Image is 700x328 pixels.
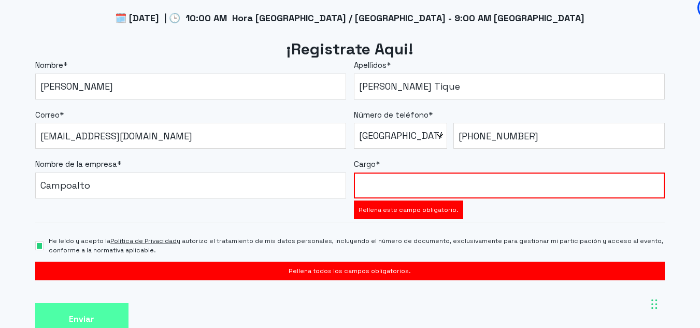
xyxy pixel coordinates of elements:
span: Nombre de la empresa [35,159,117,169]
h2: ¡Registrate Aqui! [35,39,665,60]
span: Apellidos [354,60,387,70]
span: He leído y acepto la y autorizo el tratamiento de mis datos personales, incluyendo el número de d... [49,236,665,255]
iframe: Chat Widget [513,195,700,328]
div: Arrastrar [651,289,658,320]
span: Nombre [35,60,63,70]
label: Rellena todos los campos obligatorios. [40,266,661,276]
label: Rellena este campo obligatorio. [359,205,459,215]
span: Número de teléfono [354,110,428,120]
span: Correo [35,110,60,120]
input: He leído y acepto laPolítica de Privacidady autorizo el tratamiento de mis datos personales, incl... [35,241,44,250]
div: Widget de chat [513,195,700,328]
a: Política de Privacidad [110,237,177,245]
span: Cargo [354,159,376,169]
span: 🗓️ [DATE] | 🕒 10:00 AM Hora [GEOGRAPHIC_DATA] / [GEOGRAPHIC_DATA] - 9:00 AM [GEOGRAPHIC_DATA] [115,12,584,24]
